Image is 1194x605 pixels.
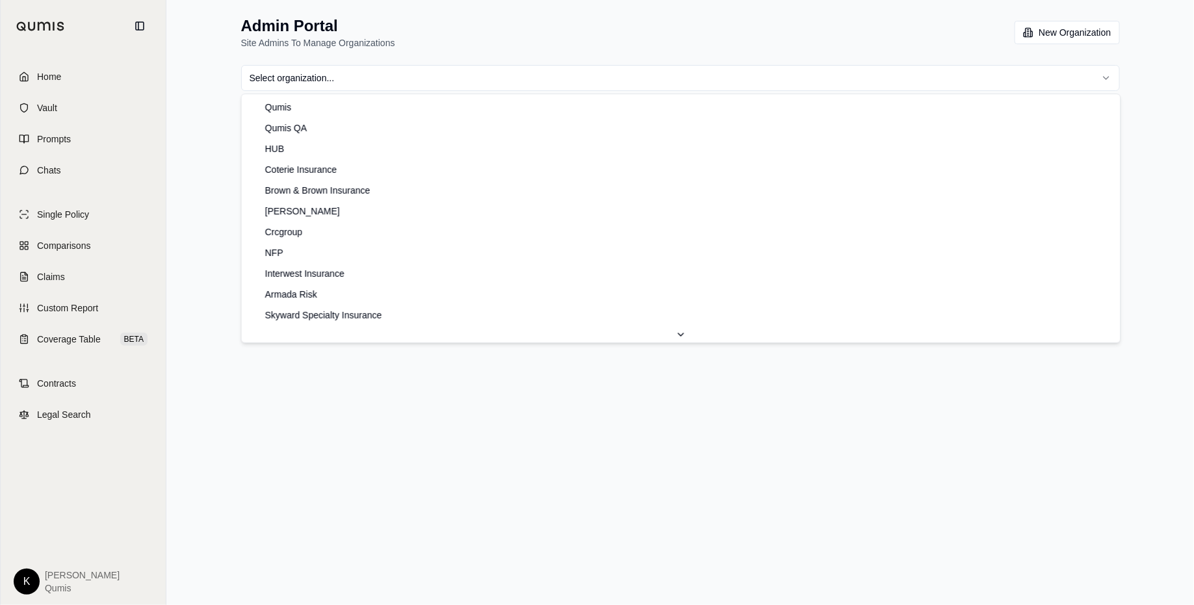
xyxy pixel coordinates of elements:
span: [PERSON_NAME] [265,205,340,218]
span: Qumis QA [265,122,307,135]
span: Brown & Brown Insurance [265,184,370,197]
span: Coterie Insurance [265,163,337,176]
span: Skyward Specialty Insurance [265,309,382,322]
span: Qumis [265,101,291,114]
span: Armada Risk [265,288,317,301]
span: NFP [265,246,283,259]
span: HUB [265,142,285,155]
span: Crcgroup [265,225,303,238]
span: Interwest Insurance [265,267,344,280]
